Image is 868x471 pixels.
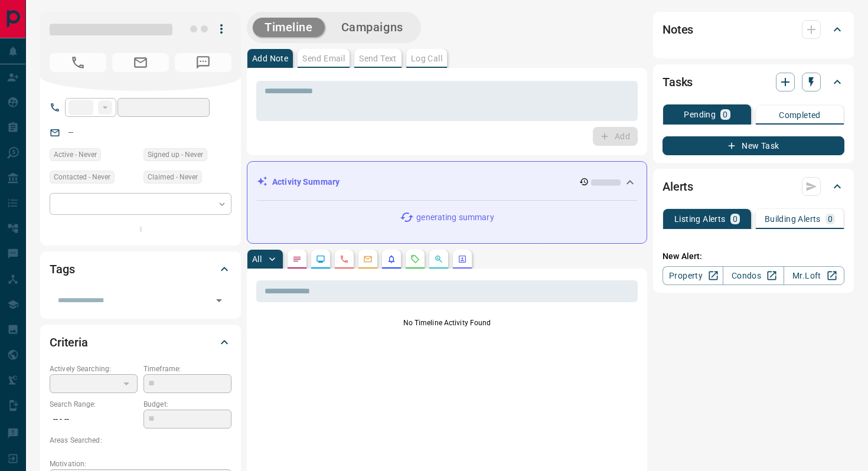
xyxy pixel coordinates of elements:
[765,215,821,223] p: Building Alerts
[252,255,262,263] p: All
[663,250,844,263] p: New Alert:
[253,18,325,37] button: Timeline
[723,110,727,119] p: 0
[143,364,231,374] p: Timeframe:
[272,176,340,188] p: Activity Summary
[50,333,88,352] h2: Criteria
[340,254,349,264] svg: Calls
[663,136,844,155] button: New Task
[143,399,231,410] p: Budget:
[828,215,833,223] p: 0
[50,459,231,469] p: Motivation:
[50,435,231,446] p: Areas Searched:
[663,177,693,196] h2: Alerts
[50,328,231,356] div: Criteria
[663,172,844,201] div: Alerts
[674,215,726,223] p: Listing Alerts
[387,254,396,264] svg: Listing Alerts
[50,364,138,374] p: Actively Searching:
[50,410,138,429] p: -- - --
[723,266,784,285] a: Condos
[68,127,73,137] a: --
[252,54,288,63] p: Add Note
[316,254,325,264] svg: Lead Browsing Activity
[458,254,467,264] svg: Agent Actions
[329,18,415,37] button: Campaigns
[663,20,693,39] h2: Notes
[148,149,203,161] span: Signed up - Never
[363,254,373,264] svg: Emails
[434,254,443,264] svg: Opportunities
[416,211,494,224] p: generating summary
[50,255,231,283] div: Tags
[256,318,638,328] p: No Timeline Activity Found
[663,68,844,96] div: Tasks
[54,171,110,183] span: Contacted - Never
[50,260,74,279] h2: Tags
[784,266,844,285] a: Mr.Loft
[50,399,138,410] p: Search Range:
[663,266,723,285] a: Property
[663,73,693,91] h2: Tasks
[779,111,821,119] p: Completed
[257,171,637,193] div: Activity Summary
[663,15,844,44] div: Notes
[733,215,738,223] p: 0
[50,53,106,72] span: No Number
[211,292,227,309] button: Open
[292,254,302,264] svg: Notes
[175,53,231,72] span: No Number
[684,110,716,119] p: Pending
[148,171,198,183] span: Claimed - Never
[410,254,420,264] svg: Requests
[112,53,169,72] span: No Email
[54,149,97,161] span: Active - Never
